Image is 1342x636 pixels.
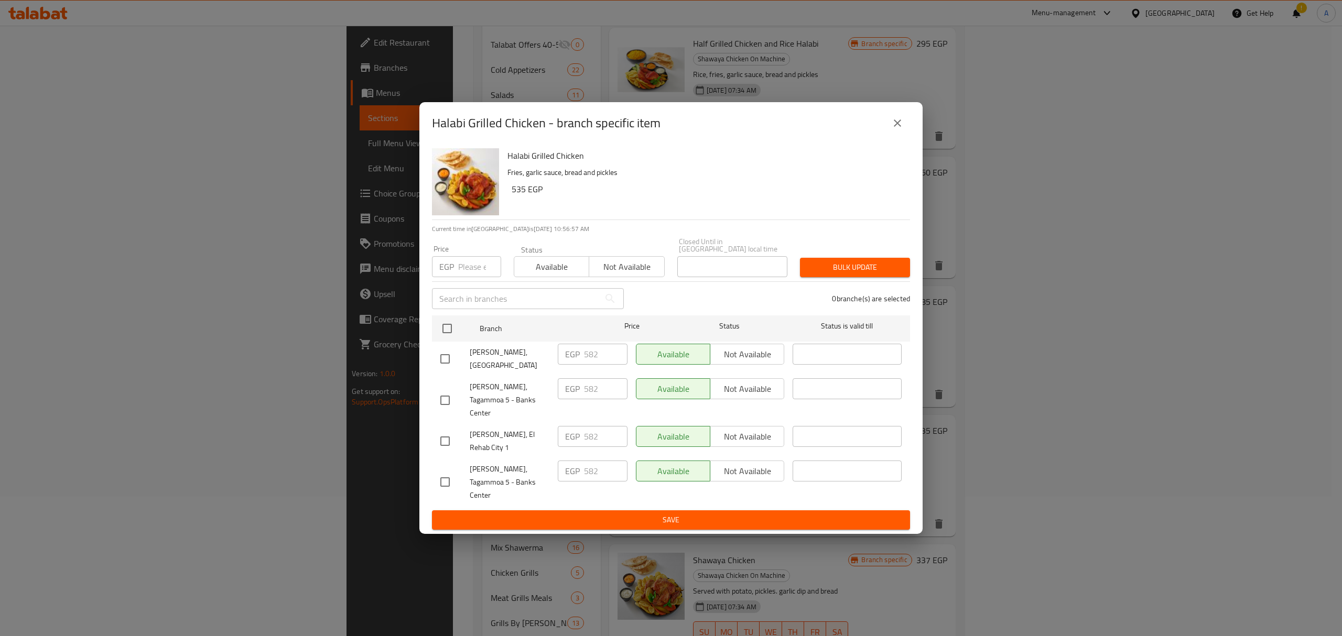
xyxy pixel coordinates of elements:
[808,261,902,274] span: Bulk update
[885,111,910,136] button: close
[565,430,580,443] p: EGP
[432,148,499,215] img: Halabi Grilled Chicken
[593,259,660,275] span: Not available
[584,460,627,481] input: Please enter price
[793,320,902,333] span: Status is valid till
[470,428,549,454] span: [PERSON_NAME], El Rehab City 1
[565,382,580,395] p: EGP
[439,260,454,273] p: EGP
[584,378,627,399] input: Please enter price
[470,346,549,372] span: [PERSON_NAME], [GEOGRAPHIC_DATA]
[565,465,580,477] p: EGP
[470,463,549,502] span: [PERSON_NAME], Tagammoa 5 - Banks Center
[470,380,549,420] span: [PERSON_NAME], Tagammoa 5 - Banks Center
[507,166,902,179] p: Fries, garlic sauce, bread and pickles
[584,344,627,365] input: Please enter price
[432,510,910,530] button: Save
[512,182,902,196] h6: 535 EGP
[518,259,585,275] span: Available
[514,256,589,277] button: Available
[458,256,501,277] input: Please enter price
[507,148,902,163] h6: Halabi Grilled Chicken
[480,322,589,335] span: Branch
[565,348,580,360] p: EGP
[432,115,661,131] h2: Halabi Grilled Chicken - branch specific item
[589,256,664,277] button: Not available
[832,293,910,304] p: 0 branche(s) are selected
[432,224,910,234] p: Current time in [GEOGRAPHIC_DATA] is [DATE] 10:56:57 AM
[597,320,667,333] span: Price
[440,513,902,527] span: Save
[584,426,627,447] input: Please enter price
[432,288,600,309] input: Search in branches
[675,320,784,333] span: Status
[800,258,910,277] button: Bulk update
